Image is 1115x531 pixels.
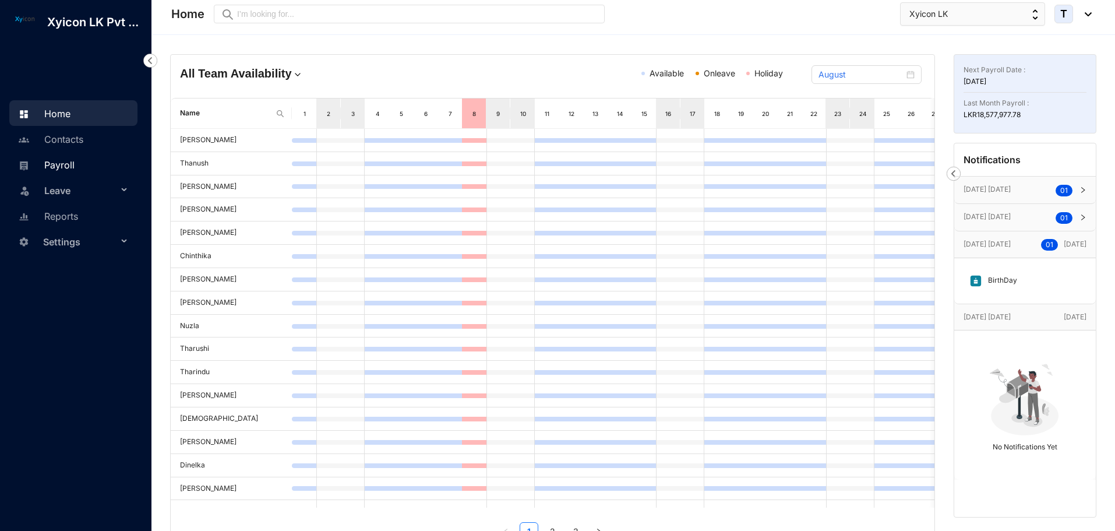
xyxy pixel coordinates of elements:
[9,152,137,177] li: Payroll
[373,108,382,119] div: 4
[882,108,891,119] div: 25
[1046,240,1050,249] span: 0
[171,454,292,477] td: Dinelka
[615,108,624,119] div: 14
[470,108,479,119] div: 8
[785,108,795,119] div: 21
[9,100,137,126] li: Home
[688,108,697,119] div: 17
[171,431,292,454] td: [PERSON_NAME]
[858,108,867,119] div: 24
[809,108,818,119] div: 22
[171,384,292,407] td: [PERSON_NAME]
[9,203,137,228] li: Reports
[964,153,1021,167] p: Notifications
[964,211,1056,223] p: [DATE] [DATE]
[171,268,292,291] td: [PERSON_NAME]
[171,245,292,268] td: Chinthika
[397,108,406,119] div: 5
[712,108,722,119] div: 18
[964,184,1056,195] p: [DATE] [DATE]
[171,500,292,523] td: Sakuna
[494,108,503,119] div: 9
[964,438,1086,453] p: No Notifications Yet
[591,108,600,119] div: 13
[237,8,598,20] input: I’m looking for...
[38,14,148,30] p: Xyicon LK Pvt ...
[171,6,204,22] p: Home
[446,108,455,119] div: 7
[1060,213,1065,222] span: 0
[171,129,292,152] td: [PERSON_NAME]
[171,221,292,245] td: [PERSON_NAME]
[15,210,78,222] a: Reports
[518,108,528,119] div: 10
[1064,311,1086,323] p: [DATE]
[19,185,30,196] img: leave-unselected.2934df6273408c3f84d9.svg
[15,159,75,171] a: Payroll
[964,76,1086,87] p: [DATE]
[43,230,118,254] span: Settings
[171,477,292,501] td: [PERSON_NAME]
[1050,240,1053,249] span: 1
[1060,9,1067,19] span: T
[906,108,916,119] div: 26
[171,198,292,221] td: [PERSON_NAME]
[19,135,29,145] img: people-unselected.118708e94b43a90eceab.svg
[909,8,948,20] span: Xyicon LK
[985,357,1065,438] img: no-notification-yet.99f61bb71409b19b567a5111f7a484a1.svg
[947,167,961,181] img: nav-icon-left.19a07721e4dec06a274f6d07517f07b7.svg
[44,179,118,202] span: Leave
[19,160,29,171] img: payroll-unselected.b590312f920e76f0c668.svg
[567,108,576,119] div: 12
[640,108,649,119] div: 15
[818,68,904,81] input: Select month
[954,177,1096,203] div: [DATE] [DATE]01
[954,304,1096,330] div: [DATE] [DATE][DATE]
[292,69,304,80] img: dropdown.780994ddfa97fca24b89f58b1de131fa.svg
[19,109,29,119] img: home.c6720e0a13eba0172344.svg
[1056,185,1072,196] sup: 01
[1079,214,1086,221] span: right
[15,108,70,119] a: Home
[964,109,1086,121] p: LKR 18,577,977.78
[1041,239,1058,251] sup: 01
[834,108,843,119] div: 23
[736,108,746,119] div: 19
[12,14,38,24] img: log
[15,133,83,145] a: Contacts
[180,65,428,82] h4: All Team Availability
[9,126,137,152] li: Contacts
[348,108,358,119] div: 3
[1032,9,1038,20] img: up-down-arrow.74152d26bf9780fbf563ca9c90304185.svg
[171,337,292,361] td: Tharushi
[964,97,1086,109] p: Last Month Payroll :
[143,54,157,68] img: nav-icon-left.19a07721e4dec06a274f6d07517f07b7.svg
[171,407,292,431] td: [DEMOGRAPHIC_DATA]
[171,291,292,315] td: [PERSON_NAME]
[1041,238,1086,251] p: [DATE]
[171,315,292,338] td: Nuzla
[300,108,309,119] div: 1
[542,108,552,119] div: 11
[964,311,1064,323] p: [DATE] [DATE]
[171,175,292,199] td: [PERSON_NAME]
[954,204,1096,231] div: [DATE] [DATE]01
[754,68,783,78] span: Holiday
[171,361,292,384] td: Tharindu
[704,68,735,78] span: Onleave
[900,2,1045,26] button: Xyicon LK
[761,108,770,119] div: 20
[324,108,333,119] div: 2
[1079,187,1086,194] span: right
[982,275,1017,287] p: BirthDay
[19,237,29,247] img: settings-unselected.1febfda315e6e19643a1.svg
[664,108,673,119] div: 16
[954,231,1096,258] div: [DATE] [DATE]01 [DATE]
[964,238,1041,250] p: [DATE] [DATE]
[421,108,431,119] div: 6
[180,108,271,119] span: Name
[1065,186,1068,195] span: 1
[650,68,684,78] span: Available
[930,108,940,119] div: 27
